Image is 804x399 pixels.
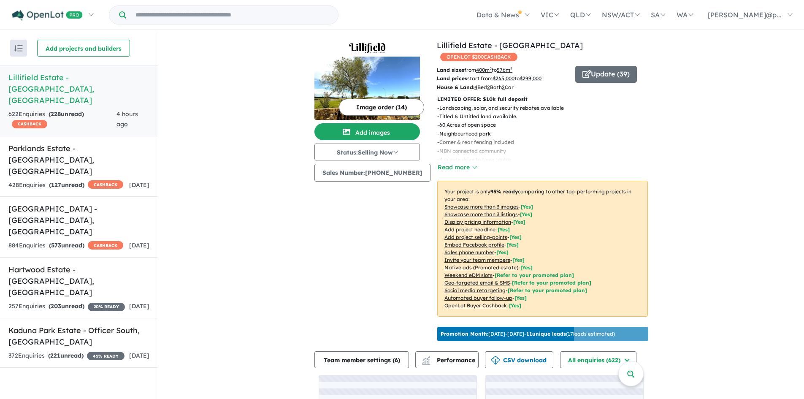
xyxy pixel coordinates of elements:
[437,181,648,317] p: Your project is only comparing to other top-performing projects in your area: - - - - - - - - - -...
[498,226,510,233] span: [ Yes ]
[422,359,430,364] img: bar-chart.svg
[496,249,509,255] span: [ Yes ]
[491,356,500,365] img: download icon
[8,72,149,106] h5: Lillifield Estate - [GEOGRAPHIC_DATA] , [GEOGRAPHIC_DATA]
[512,280,591,286] span: [Refer to your promoted plan]
[437,84,474,90] b: House & Land:
[314,40,420,120] a: Lillifield Estate - Warragul LogoLillifield Estate - Warragul
[129,352,149,359] span: [DATE]
[12,120,47,128] span: CASHBACK
[495,272,574,278] span: [Refer to your promoted plan]
[437,83,569,92] p: Bed Bath Car
[513,219,525,225] span: [ Yes ]
[708,11,782,19] span: [PERSON_NAME]@p...
[422,356,430,361] img: line-chart.svg
[50,352,60,359] span: 221
[48,352,84,359] strong: ( unread)
[514,75,541,81] span: to
[474,84,477,90] u: 4
[575,66,637,83] button: Update (39)
[12,10,83,21] img: Openlot PRO Logo White
[493,75,514,81] u: $ 265,000
[49,110,84,118] strong: ( unread)
[49,242,84,249] strong: ( unread)
[444,264,518,271] u: Native ads (Promoted estate)
[8,143,149,177] h5: Parklands Estate - [GEOGRAPHIC_DATA] , [GEOGRAPHIC_DATA]
[51,302,61,310] span: 203
[8,109,116,130] div: 622 Enquir ies
[441,330,615,338] p: [DATE] - [DATE] - ( 17 leads estimated)
[509,302,521,309] span: [Yes]
[437,74,569,83] p: start from
[314,144,420,160] button: Status:Selling Now
[8,264,149,298] h5: Hartwood Estate - [GEOGRAPHIC_DATA] , [GEOGRAPHIC_DATA]
[314,57,420,120] img: Lillifield Estate - Warragul
[8,325,149,347] h5: Kaduna Park Estate - Officer South , [GEOGRAPHIC_DATA]
[51,181,61,189] span: 127
[49,302,84,310] strong: ( unread)
[14,45,23,52] img: sort.svg
[87,352,125,360] span: 45 % READY
[508,287,587,293] span: [Refer to your promoted plan]
[37,40,130,57] button: Add projects and builders
[444,257,510,263] u: Invite your team members
[314,351,409,368] button: Team member settings (6)
[437,155,655,164] p: - 4 minute drive to town centre
[444,204,519,210] u: Showcase more than 3 images
[314,164,430,182] button: Sales Number:[PHONE_NUMBER]
[509,234,522,240] span: [ Yes ]
[444,295,512,301] u: Automated buyer follow-up
[437,67,464,73] b: Land sizes
[128,6,336,24] input: Try estate name, suburb, builder or developer
[487,84,490,90] u: 2
[423,356,475,364] span: Performance
[8,180,123,190] div: 428 Enquir ies
[116,110,138,128] span: 4 hours ago
[444,219,511,225] u: Display pricing information
[520,264,533,271] span: [Yes]
[444,234,507,240] u: Add project selling-points
[437,147,655,155] p: - NBN connected community
[339,99,424,116] button: Image order (14)
[510,66,512,71] sup: 2
[8,301,125,312] div: 257 Enquir ies
[437,138,655,147] p: - Corner & rear fencing included
[318,43,417,53] img: Lillifield Estate - Warragul Logo
[314,123,420,140] button: Add images
[8,351,125,361] div: 372 Enquir ies
[441,331,488,337] b: Promotion Month:
[437,112,655,121] p: - Titled & Untitled land available.
[521,204,533,210] span: [ Yes ]
[437,130,655,138] p: - Neighbourhood park
[437,95,648,103] p: LIMITED OFFER: $10k full deposit
[437,104,655,112] p: - Landscaping, solar, and security rebates available
[415,351,479,368] button: Performance
[492,67,512,73] span: to
[485,351,553,368] button: CSV download
[444,280,510,286] u: Geo-targeted email & SMS
[51,110,61,118] span: 228
[526,331,566,337] b: 11 unique leads
[437,121,655,129] p: - 60 Acres of open space
[88,241,123,250] span: CASHBACK
[497,67,512,73] u: 576 m
[444,211,518,217] u: Showcase more than 3 listings
[437,66,569,74] p: from
[502,84,505,90] u: 2
[514,295,527,301] span: [Yes]
[520,211,532,217] span: [ Yes ]
[8,241,123,251] div: 884 Enquir ies
[129,242,149,249] span: [DATE]
[520,75,541,81] u: $ 299,000
[129,302,149,310] span: [DATE]
[49,181,84,189] strong: ( unread)
[444,242,504,248] u: Embed Facebook profile
[444,272,493,278] u: Weekend eDM slots
[437,75,467,81] b: Land prices
[395,356,398,364] span: 6
[129,181,149,189] span: [DATE]
[88,303,125,311] span: 20 % READY
[444,249,494,255] u: Sales phone number
[490,188,518,195] b: 95 % ready
[8,203,149,237] h5: [GEOGRAPHIC_DATA] - [GEOGRAPHIC_DATA] , [GEOGRAPHIC_DATA]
